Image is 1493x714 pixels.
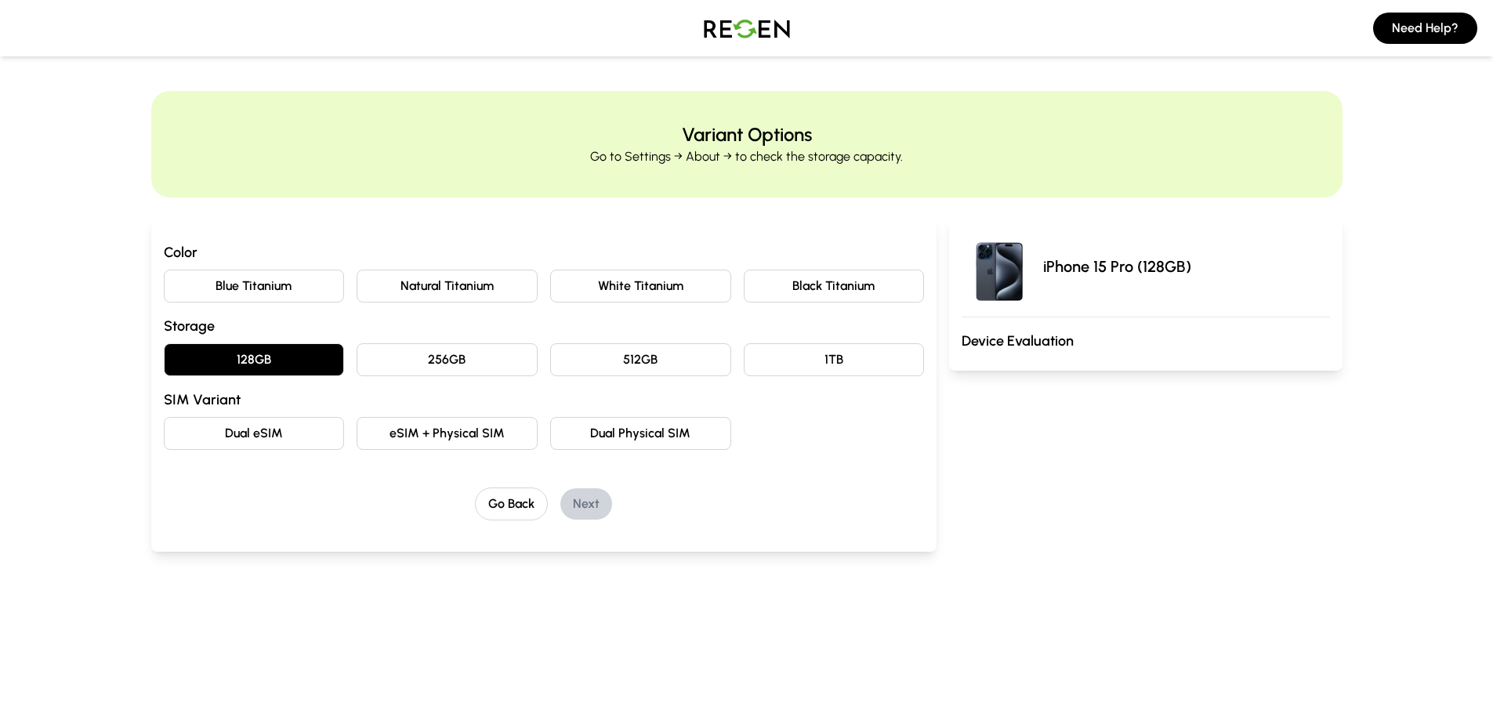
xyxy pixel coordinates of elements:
button: Dual Physical SIM [550,417,731,450]
button: Blue Titanium [164,270,345,303]
button: Natural Titanium [357,270,538,303]
button: Next [560,488,612,520]
button: 256GB [357,343,538,376]
p: Go to Settings → About → to check the storage capacity. [590,147,903,166]
p: iPhone 15 Pro (128GB) [1043,256,1191,277]
img: Logo [692,6,802,50]
button: Dual eSIM [164,417,345,450]
h3: Device Evaluation [962,330,1329,352]
h2: Variant Options [682,122,812,147]
button: Black Titanium [744,270,925,303]
img: iPhone 15 Pro [962,229,1037,304]
button: 1TB [744,343,925,376]
h3: Color [164,241,925,263]
button: 512GB [550,343,731,376]
button: eSIM + Physical SIM [357,417,538,450]
button: White Titanium [550,270,731,303]
h3: Storage [164,315,925,337]
button: 128GB [164,343,345,376]
button: Need Help? [1373,13,1477,44]
button: Go Back [475,487,548,520]
h3: SIM Variant [164,389,925,411]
